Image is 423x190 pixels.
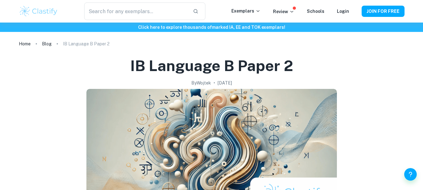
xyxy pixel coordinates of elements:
[130,56,293,76] h1: IB Language B Paper 2
[19,5,59,18] img: Clastify logo
[191,80,211,86] h2: By Wojtek
[214,80,215,86] p: •
[19,39,31,48] a: Home
[42,39,52,48] a: Blog
[273,8,294,15] p: Review
[63,40,110,47] p: IB Language B Paper 2
[84,3,188,20] input: Search for any exemplars...
[307,9,324,14] a: Schools
[362,6,405,17] button: JOIN FOR FREE
[404,168,417,181] button: Help and Feedback
[1,24,422,31] h6: Click here to explore thousands of marked IA, EE and TOK exemplars !
[337,9,349,14] a: Login
[231,8,261,14] p: Exemplars
[218,80,232,86] h2: [DATE]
